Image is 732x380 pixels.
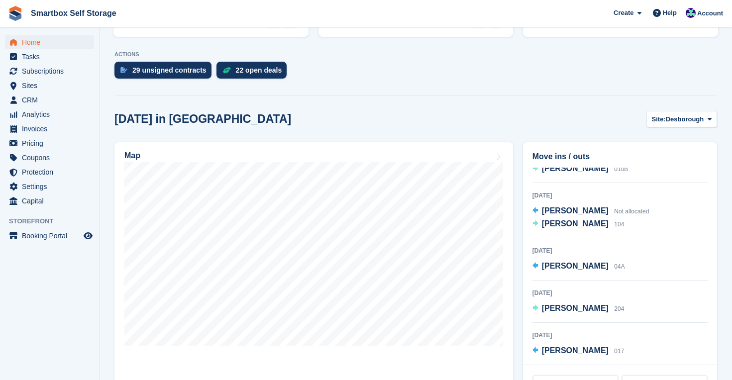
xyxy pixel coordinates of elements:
[5,194,94,208] a: menu
[22,35,82,49] span: Home
[614,305,624,312] span: 204
[5,64,94,78] a: menu
[27,5,120,21] a: Smartbox Self Storage
[614,166,628,173] span: 010B
[22,194,82,208] span: Capital
[542,346,609,355] span: [PERSON_NAME]
[22,64,82,78] span: Subscriptions
[5,151,94,165] a: menu
[614,208,649,215] span: Not allocated
[5,93,94,107] a: menu
[5,122,94,136] a: menu
[22,107,82,121] span: Analytics
[532,191,708,200] div: [DATE]
[22,151,82,165] span: Coupons
[22,50,82,64] span: Tasks
[652,114,666,124] span: Site:
[5,180,94,193] a: menu
[542,304,609,312] span: [PERSON_NAME]
[22,165,82,179] span: Protection
[686,8,696,18] img: Roger Canham
[5,136,94,150] a: menu
[5,50,94,64] a: menu
[614,348,624,355] span: 017
[5,107,94,121] a: menu
[532,345,625,358] a: [PERSON_NAME] 017
[114,51,717,58] p: ACTIONS
[532,288,708,297] div: [DATE]
[132,66,207,74] div: 29 unsigned contracts
[532,331,708,340] div: [DATE]
[22,180,82,193] span: Settings
[5,79,94,93] a: menu
[114,112,291,126] h2: [DATE] in [GEOGRAPHIC_DATA]
[22,79,82,93] span: Sites
[9,216,99,226] span: Storefront
[8,6,23,21] img: stora-icon-8386f47178a22dfd0bd8f6a31ec36ba5ce8667c1dd55bd0f319d3a0aa187defe.svg
[614,221,624,228] span: 104
[542,206,609,215] span: [PERSON_NAME]
[22,93,82,107] span: CRM
[22,136,82,150] span: Pricing
[532,246,708,255] div: [DATE]
[542,164,609,173] span: [PERSON_NAME]
[5,35,94,49] a: menu
[216,62,292,84] a: 22 open deals
[666,114,704,124] span: Desborough
[124,151,140,160] h2: Map
[114,62,216,84] a: 29 unsigned contracts
[614,8,633,18] span: Create
[532,218,625,231] a: [PERSON_NAME] 104
[663,8,677,18] span: Help
[697,8,723,18] span: Account
[82,230,94,242] a: Preview store
[120,67,127,73] img: contract_signature_icon-13c848040528278c33f63329250d36e43548de30e8caae1d1a13099fd9432cc5.svg
[646,111,717,127] button: Site: Desborough
[542,219,609,228] span: [PERSON_NAME]
[532,302,625,315] a: [PERSON_NAME] 204
[5,165,94,179] a: menu
[532,151,708,163] h2: Move ins / outs
[236,66,282,74] div: 22 open deals
[5,229,94,243] a: menu
[22,122,82,136] span: Invoices
[532,205,649,218] a: [PERSON_NAME] Not allocated
[222,67,231,74] img: deal-1b604bf984904fb50ccaf53a9ad4b4a5d6e5aea283cecdc64d6e3604feb123c2.svg
[532,163,628,176] a: [PERSON_NAME] 010B
[22,229,82,243] span: Booking Portal
[532,260,625,273] a: [PERSON_NAME] 04A
[542,262,609,270] span: [PERSON_NAME]
[614,263,625,270] span: 04A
